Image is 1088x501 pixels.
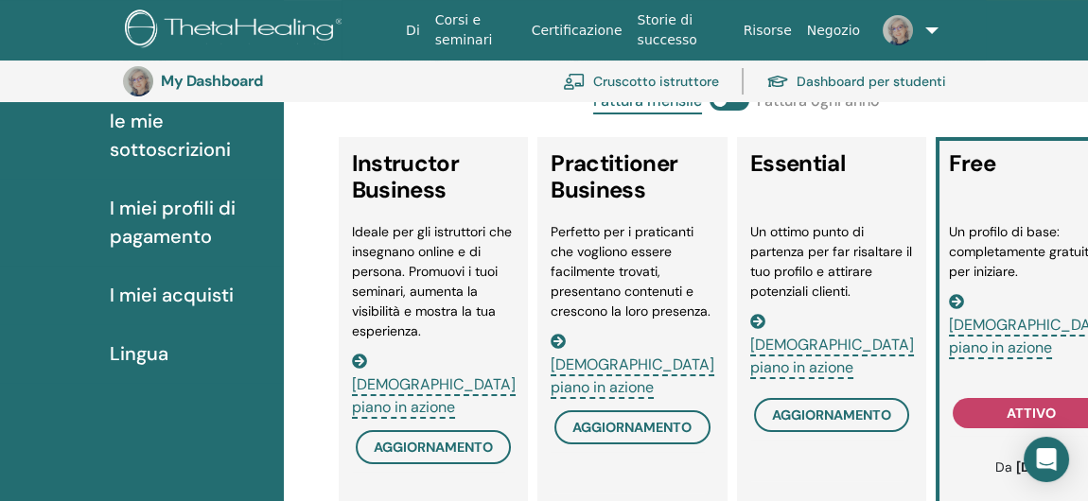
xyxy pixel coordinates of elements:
li: Ideale per gli istruttori che insegnano online e di persona. Promuovi i tuoi seminari, aumenta la... [352,222,516,341]
a: [DEMOGRAPHIC_DATA] piano in azione [352,352,516,417]
a: [DEMOGRAPHIC_DATA] piano in azione [750,312,914,377]
a: Risorse [736,13,799,48]
span: attivo [1007,405,1056,422]
span: I miei acquisti [110,281,234,309]
div: Open Intercom Messenger [1024,437,1069,482]
span: I miei profili di pagamento [110,194,269,250]
span: aggiornamento [572,419,692,436]
a: Negozio [799,13,868,48]
a: Corsi e seminari [428,3,524,58]
b: [DATE] [1016,458,1058,475]
span: [DEMOGRAPHIC_DATA] piano in azione [352,374,516,419]
img: default.jpg [883,15,913,45]
img: chalkboard-teacher.svg [563,73,586,90]
button: aggiornamento [754,398,910,432]
a: Storie di successo [630,3,736,58]
img: logo.png [125,9,349,52]
li: Un ottimo punto di partenza per far risaltare il tuo profilo e attirare potenziali clienti. [750,222,914,302]
li: Perfetto per i praticanti che vogliono essere facilmente trovati, presentano contenuti e crescono... [551,222,714,321]
img: graduation-cap.svg [766,74,789,90]
span: [DEMOGRAPHIC_DATA] piano in azione [551,354,714,399]
span: le mie sottoscrizioni [110,107,269,164]
img: default.jpg [123,66,153,96]
span: Lingua [110,339,168,368]
a: Dashboard per studenti [766,60,946,102]
a: [DEMOGRAPHIC_DATA] piano in azione [551,332,714,397]
button: aggiornamento [554,410,711,444]
a: Cruscotto istruttore [563,60,719,102]
span: [DEMOGRAPHIC_DATA] piano in azione [750,335,914,379]
span: aggiornamento [772,406,891,423]
a: Certificazione [524,13,630,48]
h3: My Dashboard [161,72,350,90]
a: Di [398,13,428,48]
button: aggiornamento [356,430,512,464]
span: aggiornamento [374,439,493,456]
